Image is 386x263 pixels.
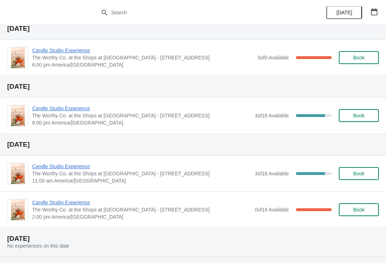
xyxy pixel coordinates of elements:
[339,203,379,216] button: Book
[353,171,365,176] span: Book
[11,199,25,220] img: Candle Studio Experience | The Worthy Co. at the Shops at Clearfork - 5008 Gage Ave. | 2:00 pm Am...
[32,163,251,170] span: Candle Studio Experience
[255,207,289,213] span: 0 of 16 Available
[11,163,25,184] img: Candle Studio Experience | The Worthy Co. at the Shops at Clearfork - 5008 Gage Ave. | 11:00 am A...
[11,47,25,68] img: Candle Studio Experience | The Worthy Co. at the Shops at Clearfork - 5008 Gage Ave. | 6:00 pm Am...
[258,55,289,60] span: 0 of 0 Available
[32,213,251,220] span: 2:00 pm America/[GEOGRAPHIC_DATA]
[255,113,289,118] span: 3 of 16 Available
[339,51,379,64] button: Book
[353,55,365,60] span: Book
[32,177,251,184] span: 11:00 am America/[GEOGRAPHIC_DATA]
[111,6,289,19] input: Search
[7,235,379,242] h2: [DATE]
[32,199,251,206] span: Candle Studio Experience
[7,141,379,148] h2: [DATE]
[32,61,254,68] span: 6:00 pm America/[GEOGRAPHIC_DATA]
[255,171,289,176] span: 3 of 16 Available
[11,105,25,126] img: Candle Studio Experience | The Worthy Co. at the Shops at Clearfork - 5008 Gage Ave. | 6:00 pm Am...
[32,119,251,126] span: 6:00 pm America/[GEOGRAPHIC_DATA]
[32,47,254,54] span: Candle Studio Experience
[7,25,379,32] h2: [DATE]
[326,6,362,19] button: [DATE]
[32,112,251,119] span: The Worthy Co. at the Shops at [GEOGRAPHIC_DATA] - [STREET_ADDRESS]
[353,113,365,118] span: Book
[339,109,379,122] button: Book
[32,170,251,177] span: The Worthy Co. at the Shops at [GEOGRAPHIC_DATA] - [STREET_ADDRESS]
[336,10,352,15] span: [DATE]
[353,207,365,213] span: Book
[7,83,379,90] h2: [DATE]
[32,105,251,112] span: Candle Studio Experience
[32,206,251,213] span: The Worthy Co. at the Shops at [GEOGRAPHIC_DATA] - [STREET_ADDRESS]
[32,54,254,61] span: The Worthy Co. at the Shops at [GEOGRAPHIC_DATA] - [STREET_ADDRESS]
[7,243,69,249] span: No experiences on this date
[339,167,379,180] button: Book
